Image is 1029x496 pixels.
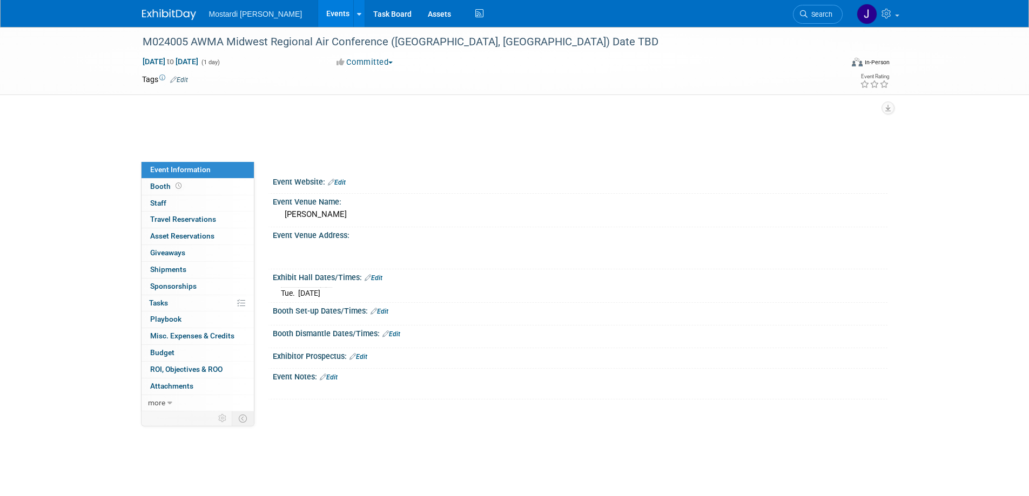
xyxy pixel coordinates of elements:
span: Misc. Expenses & Credits [150,331,234,340]
a: Asset Reservations [142,228,254,244]
a: Sponsorships [142,278,254,295]
div: Event Notes: [273,369,887,383]
div: Booth Dismantle Dates/Times: [273,325,887,339]
div: Exhibitor Prospectus: [273,348,887,362]
a: Travel Reservations [142,212,254,228]
span: Staff [150,199,166,207]
img: Jena DiFiore [857,4,877,24]
a: Giveaways [142,245,254,261]
span: Attachments [150,382,193,390]
span: Booth not reserved yet [173,182,184,190]
div: [PERSON_NAME] [281,206,879,223]
div: M024005 AWMA Midwest Regional Air Conference ([GEOGRAPHIC_DATA], [GEOGRAPHIC_DATA]) Date TBD [139,32,826,52]
a: Misc. Expenses & Credits [142,328,254,344]
div: Event Venue Name: [273,194,887,207]
a: Attachments [142,378,254,395]
a: Edit [349,353,367,361]
img: ExhibitDay [142,9,196,20]
a: Search [793,5,843,24]
span: Giveaways [150,248,185,257]
span: Search [808,10,832,18]
span: Playbook [150,315,181,323]
a: Edit [382,330,400,338]
div: In-Person [864,58,890,66]
span: Budget [150,348,174,357]
a: Staff [142,195,254,212]
a: Shipments [142,262,254,278]
a: Tasks [142,295,254,311]
span: Shipments [150,265,186,274]
a: Edit [371,308,388,315]
img: Format-Inperson.png [852,58,863,66]
a: more [142,395,254,411]
a: Edit [328,179,346,186]
div: Event Rating [860,74,889,79]
a: Edit [320,373,338,381]
a: Edit [365,274,382,282]
td: Tags [142,74,188,85]
button: Committed [333,57,397,68]
span: [DATE] [DATE] [142,57,199,66]
span: ROI, Objectives & ROO [150,365,223,373]
span: Sponsorships [150,282,197,290]
span: Booth [150,182,184,191]
span: to [165,57,176,66]
a: ROI, Objectives & ROO [142,362,254,378]
td: Tue. [281,288,298,299]
a: Edit [170,76,188,84]
span: more [148,398,165,407]
div: Event Website: [273,174,887,188]
div: Event Venue Address: [273,227,887,241]
span: Travel Reservations [150,215,216,223]
span: Mostardi [PERSON_NAME] [209,10,302,18]
td: Personalize Event Tab Strip [213,411,232,425]
td: Toggle Event Tabs [232,411,254,425]
span: Tasks [149,298,168,307]
div: Event Format [779,56,890,72]
a: Budget [142,345,254,361]
span: Asset Reservations [150,232,214,240]
td: [DATE] [298,288,320,299]
a: Event Information [142,162,254,178]
span: Event Information [150,165,211,174]
span: (1 day) [200,59,220,66]
a: Playbook [142,311,254,328]
div: Booth Set-up Dates/Times: [273,303,887,317]
div: Exhibit Hall Dates/Times: [273,269,887,283]
a: Booth [142,179,254,195]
